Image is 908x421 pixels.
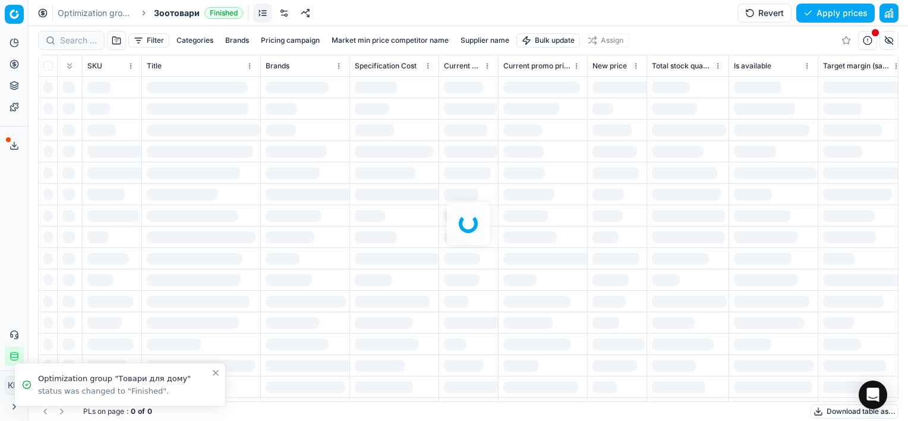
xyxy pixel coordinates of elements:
[5,376,24,395] button: КM
[204,7,243,19] span: Finished
[737,4,792,23] button: Revert
[796,4,875,23] button: Apply prices
[38,373,211,385] div: Optimization group "Товари для дому"
[5,376,23,394] span: КM
[154,7,243,19] span: ЗоотовариFinished
[58,7,243,19] nav: breadcrumb
[154,7,200,19] span: Зоотовари
[58,7,134,19] a: Optimization groups
[859,381,887,409] div: Open Intercom Messenger
[209,366,223,380] button: Close toast
[38,386,211,397] div: status was changed to "Finished".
